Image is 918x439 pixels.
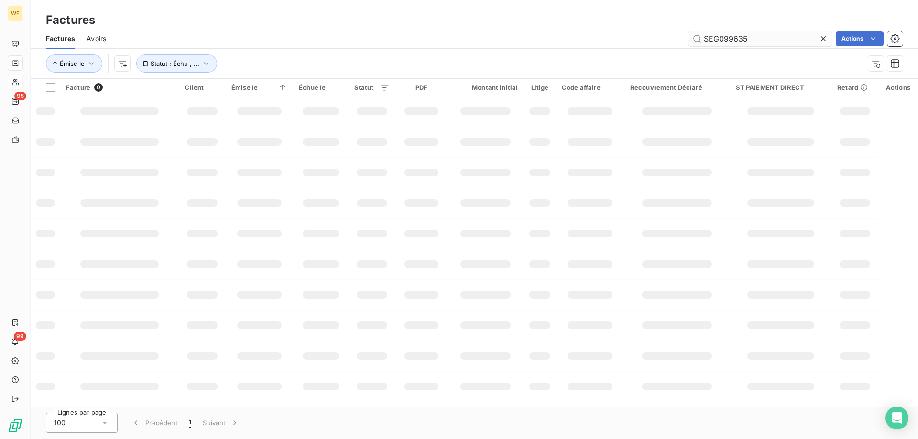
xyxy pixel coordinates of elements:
div: Code affaire [562,84,619,91]
span: Avoirs [87,34,106,43]
div: Retard [837,84,873,91]
span: Statut : Échu , ... [151,60,199,67]
button: Suivant [197,413,245,433]
span: 0 [94,83,103,92]
span: Émise le [60,60,85,67]
button: Émise le [46,54,102,73]
div: Actions [884,84,912,91]
span: Factures [46,34,75,43]
div: Recouvrement Déclaré [630,84,724,91]
span: 99 [14,332,26,341]
h3: Factures [46,11,95,29]
button: Statut : Échu , ... [136,54,217,73]
span: 95 [14,92,26,100]
div: ST PAIEMENT DIRECT [736,84,826,91]
div: Litige [529,84,550,91]
button: Actions [836,31,884,46]
button: Précédent [125,413,183,433]
div: PDF [401,84,441,91]
img: Logo LeanPay [8,418,23,433]
span: Facture [66,84,90,91]
button: 1 [183,413,197,433]
div: WE [8,6,23,21]
span: 1 [189,418,191,428]
div: Open Intercom Messenger [885,407,908,429]
div: Émise le [231,84,287,91]
div: Statut [354,84,390,91]
span: 100 [54,418,66,428]
div: Échue le [299,84,343,91]
input: Rechercher [688,31,832,46]
div: Client [185,84,220,91]
div: Montant initial [453,84,518,91]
